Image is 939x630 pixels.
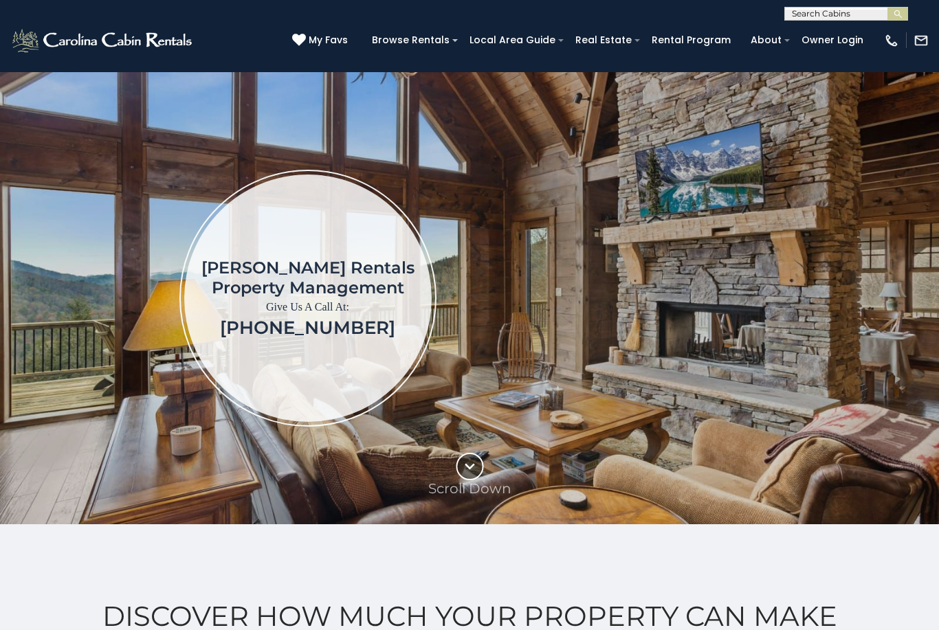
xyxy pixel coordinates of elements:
img: phone-regular-white.png [884,33,899,48]
a: Owner Login [795,30,870,51]
a: [PHONE_NUMBER] [220,317,395,339]
a: Rental Program [645,30,738,51]
img: mail-regular-white.png [914,33,929,48]
a: Browse Rentals [365,30,456,51]
a: Local Area Guide [463,30,562,51]
h1: [PERSON_NAME] Rentals Property Management [201,258,415,297]
a: About [744,30,788,51]
p: Give Us A Call At: [201,297,415,317]
p: Scroll Down [428,480,511,497]
img: White-1-2.png [10,27,196,54]
a: Real Estate [568,30,639,51]
iframe: New Contact Form [595,113,918,483]
span: My Favs [309,33,348,47]
a: My Favs [292,33,351,48]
